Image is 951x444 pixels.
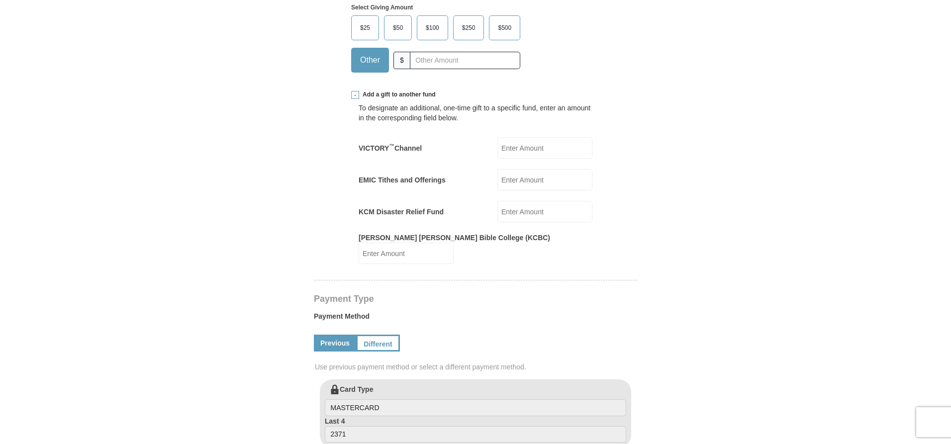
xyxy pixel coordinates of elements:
span: Other [355,53,385,68]
label: KCM Disaster Relief Fund [359,207,444,217]
span: $50 [388,20,408,35]
div: To designate an additional, one-time gift to a specific fund, enter an amount in the correspondin... [359,103,592,123]
a: Previous [314,335,356,352]
input: Card Type [325,399,626,416]
span: $ [393,52,410,69]
input: Last 4 [325,426,626,443]
input: Enter Amount [359,243,454,264]
label: Card Type [325,384,626,416]
span: $250 [457,20,480,35]
sup: ™ [389,143,394,149]
h4: Payment Type [314,295,637,303]
span: Add a gift to another fund [359,90,436,99]
span: $25 [355,20,375,35]
label: VICTORY Channel [359,143,422,153]
input: Other Amount [410,52,520,69]
label: [PERSON_NAME] [PERSON_NAME] Bible College (KCBC) [359,233,550,243]
input: Enter Amount [497,169,592,190]
input: Enter Amount [497,137,592,159]
label: Last 4 [325,416,626,443]
span: $500 [493,20,516,35]
span: Use previous payment method or select a different payment method. [315,362,638,372]
input: Enter Amount [497,201,592,222]
a: Different [356,335,400,352]
label: EMIC Tithes and Offerings [359,175,446,185]
label: Payment Method [314,311,637,326]
strong: Select Giving Amount [351,4,413,11]
span: $100 [421,20,444,35]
